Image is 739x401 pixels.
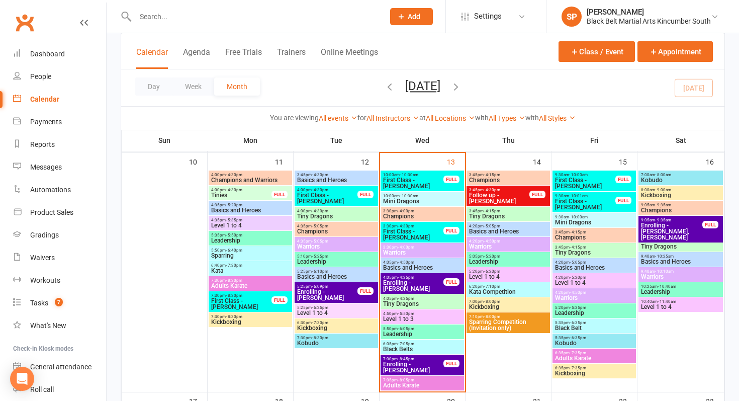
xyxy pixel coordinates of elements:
[443,278,459,286] div: FULL
[211,314,290,319] span: 7:30pm
[658,284,676,289] span: - 10:40am
[366,114,419,122] a: All Instructors
[484,209,500,213] span: - 4:15pm
[525,114,539,122] strong: with
[655,254,674,259] span: - 10:25am
[294,130,380,151] th: Tue
[297,289,358,301] span: Enrolling - [PERSON_NAME]
[211,268,290,274] span: Kata
[555,245,634,250] span: 3:45pm
[357,191,374,198] div: FULL
[555,275,634,280] span: 4:20pm
[13,224,106,247] a: Gradings
[489,114,525,122] a: All Types
[211,203,290,207] span: 4:35pm
[640,173,721,177] span: 7:00am
[570,351,586,355] span: - 7:35pm
[555,215,634,219] span: 9:30am
[383,382,462,388] span: Adults Karate
[13,314,106,337] a: What's New
[443,360,459,367] div: FULL
[398,311,414,316] span: - 5:50pm
[400,173,418,177] span: - 10:30am
[211,207,290,213] span: Basics and Heroes
[555,351,634,355] span: 6:35pm
[400,194,418,198] span: - 10:30am
[226,293,242,298] span: - 8:30pm
[13,179,106,201] a: Automations
[13,378,106,401] a: Roll call
[555,194,616,198] span: 9:30am
[533,153,551,170] div: 14
[297,213,376,219] span: Tiny Dragons
[383,198,462,204] span: Mini Dragons
[13,43,106,65] a: Dashboard
[383,177,444,189] span: First Class - [PERSON_NAME]
[475,114,489,122] strong: with
[484,254,500,259] span: - 5:20pm
[570,320,586,325] span: - 6:35pm
[640,218,703,222] span: 9:05am
[484,239,500,244] span: - 4:50pm
[619,153,637,170] div: 15
[562,7,582,27] div: SP
[383,245,462,250] span: 3:30pm
[615,197,631,204] div: FULL
[398,357,414,361] span: - 8:45pm
[555,310,634,316] span: Leadership
[30,186,71,194] div: Automations
[551,130,637,151] th: Fri
[13,292,106,314] a: Tasks 7
[640,274,721,280] span: Warriors
[469,228,548,234] span: Basics and Heroes
[13,156,106,179] a: Messages
[383,327,462,331] span: 5:50pm
[189,153,207,170] div: 10
[271,296,288,304] div: FULL
[555,265,634,271] span: Basics and Heroes
[640,254,721,259] span: 9:40am
[297,177,376,183] span: Basics and Heroes
[30,299,48,307] div: Tasks
[484,269,500,274] span: - 6:20pm
[569,194,588,198] span: - 10:01am
[569,215,588,219] span: - 10:00am
[226,203,242,207] span: - 5:20pm
[555,198,616,210] span: First Class - [PERSON_NAME]
[640,222,703,240] span: Enrolling - [PERSON_NAME], [PERSON_NAME]
[383,213,462,219] span: Champions
[539,114,576,122] a: All Styles
[555,336,634,340] span: 5:35pm
[211,283,290,289] span: Adults Karate
[469,188,530,192] span: 3:45pm
[297,305,376,310] span: 5:25pm
[637,130,724,151] th: Sat
[555,260,634,265] span: 4:20pm
[297,269,376,274] span: 5:25pm
[398,296,414,301] span: - 4:35pm
[383,331,462,337] span: Leadership
[570,366,586,370] span: - 7:35pm
[211,253,290,259] span: Sparring
[469,209,548,213] span: 3:45pm
[640,259,721,265] span: Basics and Heroes
[297,239,376,244] span: 4:35pm
[398,224,414,228] span: - 4:30pm
[555,305,634,310] span: 5:20pm
[297,284,358,289] span: 5:25pm
[13,269,106,292] a: Workouts
[312,284,328,289] span: - 6:09pm
[555,370,634,376] span: Kickboxing
[226,248,242,253] span: - 6:40pm
[555,355,634,361] span: Adults Karate
[172,77,214,96] button: Week
[570,336,586,340] span: - 6:35pm
[214,77,260,96] button: Month
[312,269,328,274] span: - 6:10pm
[361,153,379,170] div: 12
[383,260,462,265] span: 4:05pm
[587,17,711,26] div: Black Belt Martial Arts Kincumber South
[555,219,634,225] span: Mini Dragons
[655,269,674,274] span: - 10:10am
[383,194,462,198] span: 10:00am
